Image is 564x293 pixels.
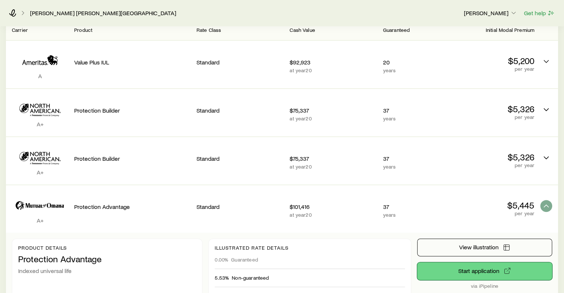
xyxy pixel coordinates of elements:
p: at year 20 [290,116,377,121]
p: Protection Advantage [18,254,196,264]
button: via iPipeline [417,262,552,280]
p: $5,326 [447,152,534,162]
p: $5,326 [447,104,534,114]
p: years [383,116,441,121]
p: Value Plus IUL [74,59,191,66]
p: via iPipeline [417,283,552,289]
p: A+ [12,169,68,176]
p: Standard [197,203,284,210]
p: per year [447,162,534,168]
span: 0.00% [215,257,228,263]
p: 37 [383,203,441,210]
span: Cash Value [290,27,315,33]
p: Protection Builder [74,107,191,114]
p: Product details [18,245,196,251]
button: View illustration [417,239,552,256]
p: Standard [197,59,284,66]
p: Indexed universal life [18,267,196,274]
p: at year 20 [290,67,377,73]
p: years [383,212,441,218]
p: 37 [383,155,441,162]
p: per year [447,66,534,72]
p: years [383,67,441,73]
p: $101,416 [290,203,377,210]
span: View illustration [459,244,498,250]
p: 37 [383,107,441,114]
p: $75,337 [290,155,377,162]
p: Standard [197,107,284,114]
span: Carrier [12,27,28,33]
p: A [12,72,68,80]
p: per year [447,210,534,216]
p: per year [447,114,534,120]
span: Initial Modal Premium [486,27,534,33]
p: [PERSON_NAME] [464,9,517,17]
p: at year 20 [290,212,377,218]
span: Rate Class [197,27,221,33]
p: Illustrated rate details [215,245,405,251]
button: Get help [524,9,555,17]
p: Standard [197,155,284,162]
p: $5,445 [447,200,534,210]
p: years [383,164,441,170]
p: $75,337 [290,107,377,114]
button: [PERSON_NAME] [464,9,518,18]
p: $5,200 [447,56,534,66]
p: Protection Builder [74,155,191,162]
p: $92,923 [290,59,377,66]
p: 20 [383,59,441,66]
span: Guaranteed [383,27,410,33]
p: A+ [12,217,68,224]
p: Protection Advantage [74,203,191,210]
span: Guaranteed [231,257,258,263]
span: Non-guaranteed [232,275,269,281]
a: [PERSON_NAME] [PERSON_NAME][GEOGRAPHIC_DATA] [30,10,177,17]
p: A+ [12,120,68,128]
p: at year 20 [290,164,377,170]
span: 5.53% [215,275,229,281]
span: Product [74,27,92,33]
